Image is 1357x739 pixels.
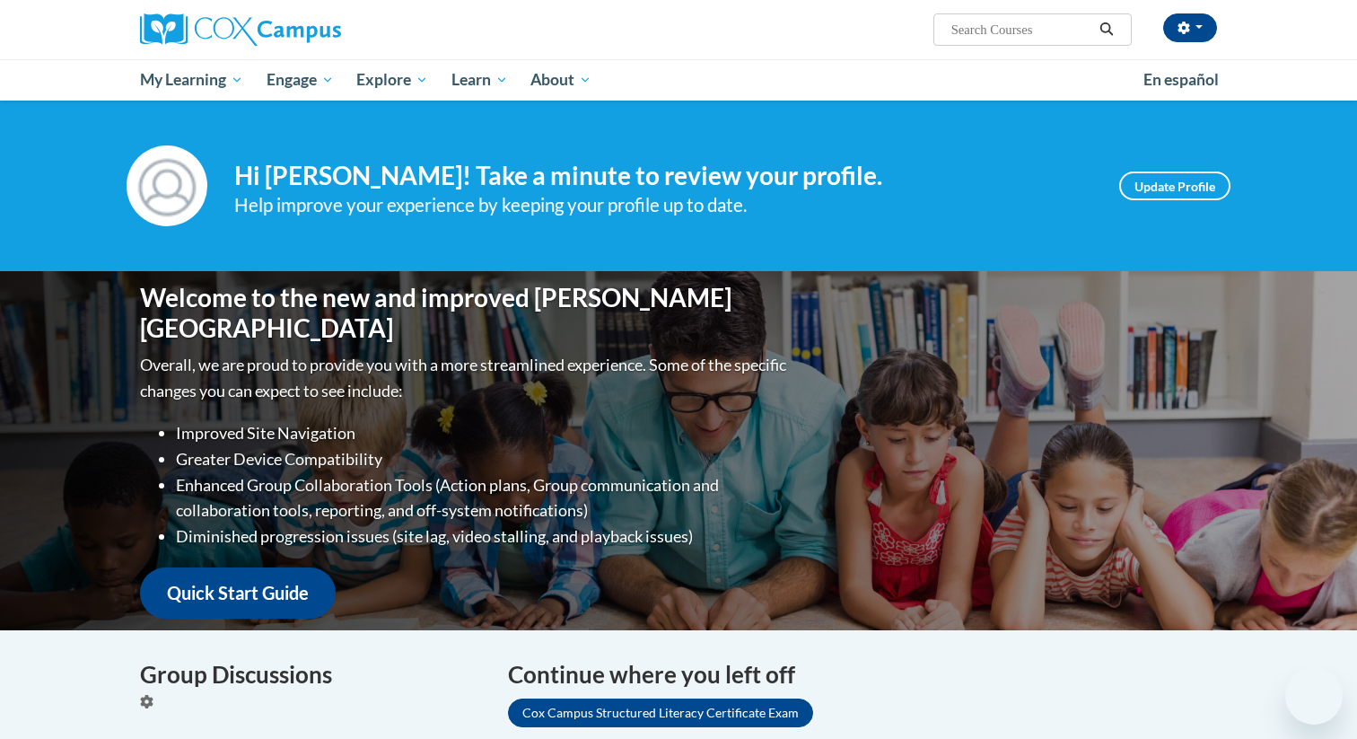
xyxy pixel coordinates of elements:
[140,13,341,46] img: Cox Campus
[1143,70,1219,89] span: En español
[176,446,791,472] li: Greater Device Compatibility
[356,69,428,91] span: Explore
[140,567,336,619] a: Quick Start Guide
[255,59,346,101] a: Engage
[113,59,1244,101] div: Main menu
[127,145,207,226] img: Profile Image
[520,59,604,101] a: About
[234,161,1092,191] h4: Hi [PERSON_NAME]! Take a minute to review your profile.
[234,190,1092,220] div: Help improve your experience by keeping your profile up to date.
[267,69,334,91] span: Engage
[176,472,791,524] li: Enhanced Group Collaboration Tools (Action plans, Group communication and collaboration tools, re...
[140,657,481,692] h4: Group Discussions
[451,69,508,91] span: Learn
[508,657,1217,692] h4: Continue where you left off
[140,283,791,343] h1: Welcome to the new and improved [PERSON_NAME][GEOGRAPHIC_DATA]
[176,420,791,446] li: Improved Site Navigation
[508,699,813,727] a: Cox Campus Structured Literacy Certificate Exam
[345,59,440,101] a: Explore
[140,13,481,46] a: Cox Campus
[1285,667,1343,725] iframe: Button to launch messaging window
[1119,172,1230,200] a: Update Profile
[1163,13,1217,42] button: Account Settings
[140,352,791,404] p: Overall, we are proud to provide you with a more streamlined experience. Some of the specific cha...
[950,19,1093,40] input: Search Courses
[530,69,591,91] span: About
[128,59,255,101] a: My Learning
[440,59,520,101] a: Learn
[176,523,791,550] li: Diminished progression issues (site lag, video stalling, and playback issues)
[140,69,243,91] span: My Learning
[1132,61,1230,99] a: En español
[1093,19,1120,40] button: Search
